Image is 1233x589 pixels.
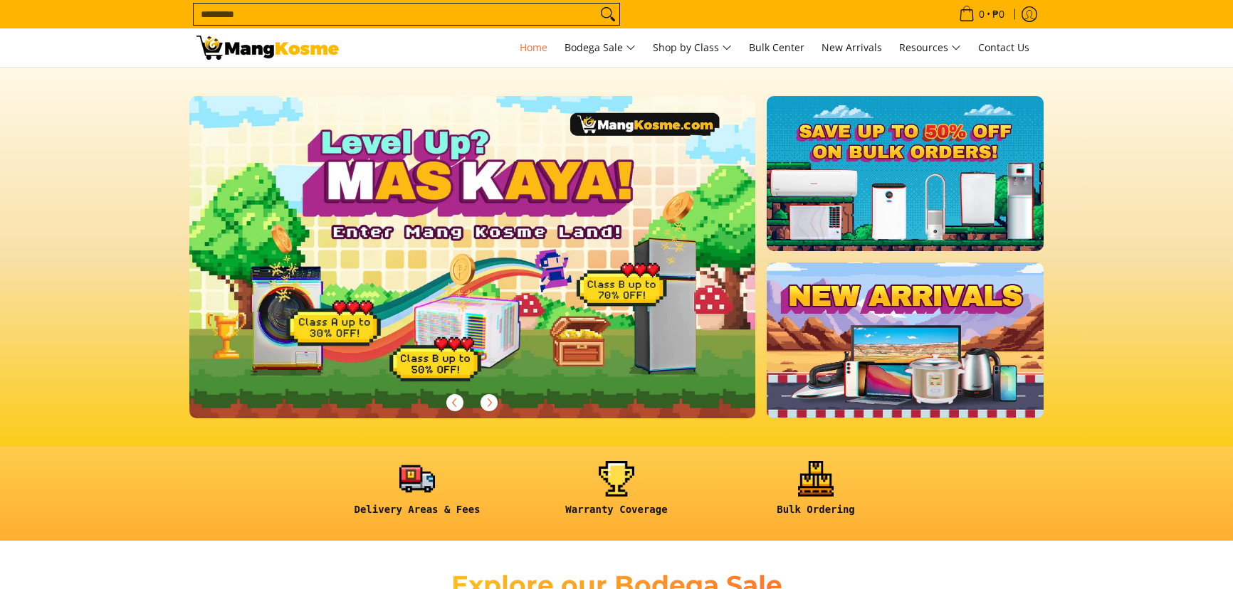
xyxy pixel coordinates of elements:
[353,28,1037,67] nav: Main Menu
[892,28,968,67] a: Resources
[646,28,739,67] a: Shop by Class
[473,387,505,418] button: Next
[520,41,547,54] span: Home
[439,387,471,418] button: Previous
[990,9,1007,19] span: ₱0
[513,28,555,67] a: Home
[653,39,732,57] span: Shop by Class
[524,461,709,527] a: <h6><strong>Warranty Coverage</strong></h6>
[742,28,812,67] a: Bulk Center
[822,41,882,54] span: New Arrivals
[565,39,636,57] span: Bodega Sale
[723,461,908,527] a: <h6><strong>Bulk Ordering</strong></h6>
[814,28,889,67] a: New Arrivals
[899,39,961,57] span: Resources
[557,28,643,67] a: Bodega Sale
[189,96,801,441] a: More
[196,36,339,60] img: Mang Kosme: Your Home Appliances Warehouse Sale Partner!
[971,28,1037,67] a: Contact Us
[977,9,987,19] span: 0
[978,41,1029,54] span: Contact Us
[597,4,619,25] button: Search
[325,461,510,527] a: <h6><strong>Delivery Areas & Fees</strong></h6>
[955,6,1009,22] span: •
[749,41,804,54] span: Bulk Center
